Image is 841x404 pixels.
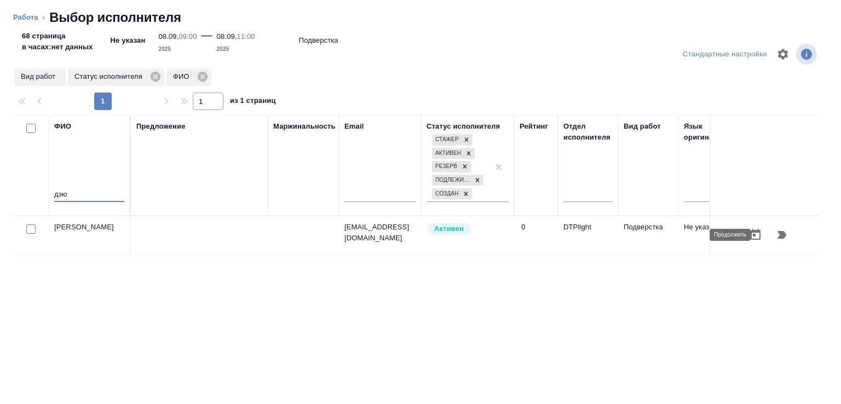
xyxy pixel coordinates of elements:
[54,121,71,132] div: ФИО
[173,71,193,82] p: ФИО
[217,32,237,41] p: 08.09,
[43,12,45,23] li: ‹
[770,41,796,67] span: Настроить таблицу
[431,147,476,160] div: Стажер, Активен, Резерв, Подлежит внедрению, Создан
[520,121,548,132] div: Рейтинг
[22,31,93,42] p: 68 страница
[427,121,500,132] div: Статус исполнителя
[299,35,338,46] p: Подверстка
[431,160,472,174] div: Стажер, Активен, Резерв, Подлежит внедрению, Создан
[684,121,733,143] div: Язык оригинала
[680,46,770,63] div: split button
[521,222,552,233] div: 0
[344,121,364,132] div: Email
[273,121,336,132] div: Маржинальность
[26,224,36,234] input: Выбери исполнителей, чтобы отправить приглашение на работу
[237,32,255,41] p: 11:00
[716,222,742,248] button: Отправить предложение о работе
[427,222,509,236] div: Рядовой исполнитель: назначай с учетом рейтинга
[158,32,178,41] p: 08.09,
[558,216,618,255] td: DTPlight
[21,71,59,82] p: Вид работ
[49,216,131,255] td: [PERSON_NAME]
[49,9,181,26] h2: Выбор исполнителя
[431,187,473,201] div: Стажер, Активен, Резерв, Подлежит внедрению, Создан
[432,188,460,200] div: Создан
[431,174,485,187] div: Стажер, Активен, Резерв, Подлежит внедрению, Создан
[432,161,459,172] div: Резерв
[796,44,819,65] span: Посмотреть информацию
[68,68,164,86] div: Статус исполнителя
[432,148,463,159] div: Активен
[742,222,769,248] button: Открыть календарь загрузки
[344,222,416,244] p: [EMAIL_ADDRESS][DOMAIN_NAME]
[13,9,828,26] nav: breadcrumb
[624,121,661,132] div: Вид работ
[74,71,146,82] p: Статус исполнителя
[432,175,471,186] div: Подлежит внедрению
[178,32,197,41] p: 09:00
[434,223,464,234] p: Активен
[230,94,276,110] span: из 1 страниц
[431,133,474,147] div: Стажер, Активен, Резерв, Подлежит внедрению, Создан
[201,26,212,55] div: —
[624,222,673,233] p: Подверстка
[563,121,613,143] div: Отдел исполнителя
[136,121,186,132] div: Предложение
[13,13,38,21] a: Работа
[678,216,739,255] td: Не указан
[432,134,460,146] div: Стажер
[166,68,211,86] div: ФИО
